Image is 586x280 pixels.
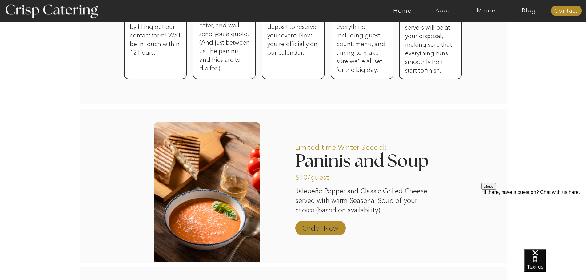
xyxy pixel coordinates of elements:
a: Menus [466,8,508,14]
h2: Paninis and Soup [295,152,441,169]
a: Blog [508,8,550,14]
p: Limited-time Winter Special! [295,137,417,155]
a: About [424,8,466,14]
a: Contact [551,8,582,14]
iframe: podium webchat widget prompt [481,183,586,257]
a: Home [381,8,424,14]
p: $10/guest [295,167,336,185]
iframe: podium webchat widget bubble [524,249,586,280]
a: Order Now [300,218,341,235]
p: Jalepeño Popper and Classic Grilled Cheese served with warm Seasonal Soup of your choice (based o... [295,187,427,214]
